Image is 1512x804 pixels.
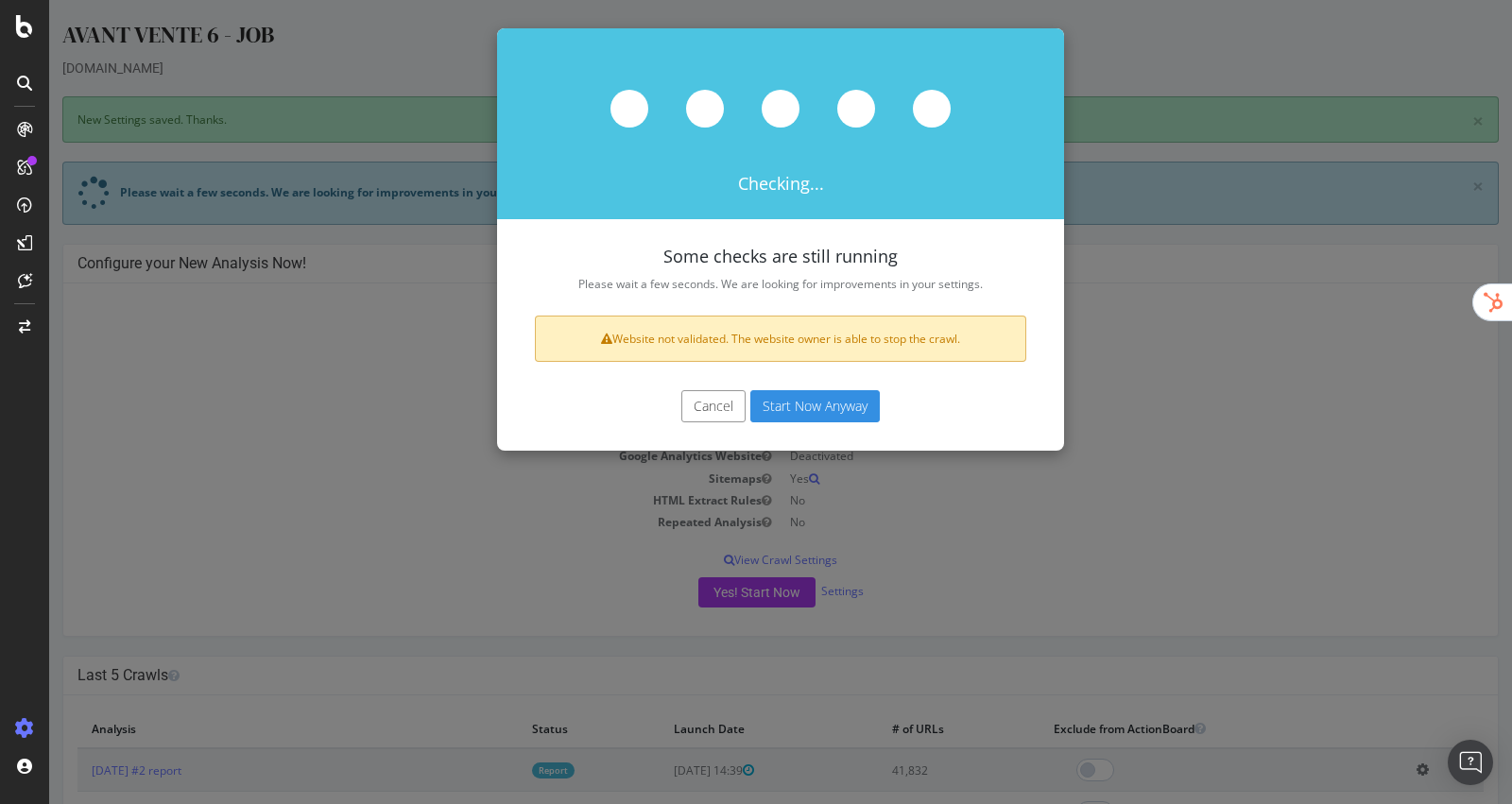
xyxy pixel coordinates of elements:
p: Please wait a few seconds. We are looking for improvements in your settings. [486,276,977,292]
button: Start Now Anyway [701,390,831,422]
div: Checking... [448,28,1015,219]
div: Website not validated. The website owner is able to stop the crawl. [486,316,977,362]
h4: Some checks are still running [486,248,977,266]
div: Open Intercom Messenger [1448,740,1493,785]
button: Cancel [632,390,696,422]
